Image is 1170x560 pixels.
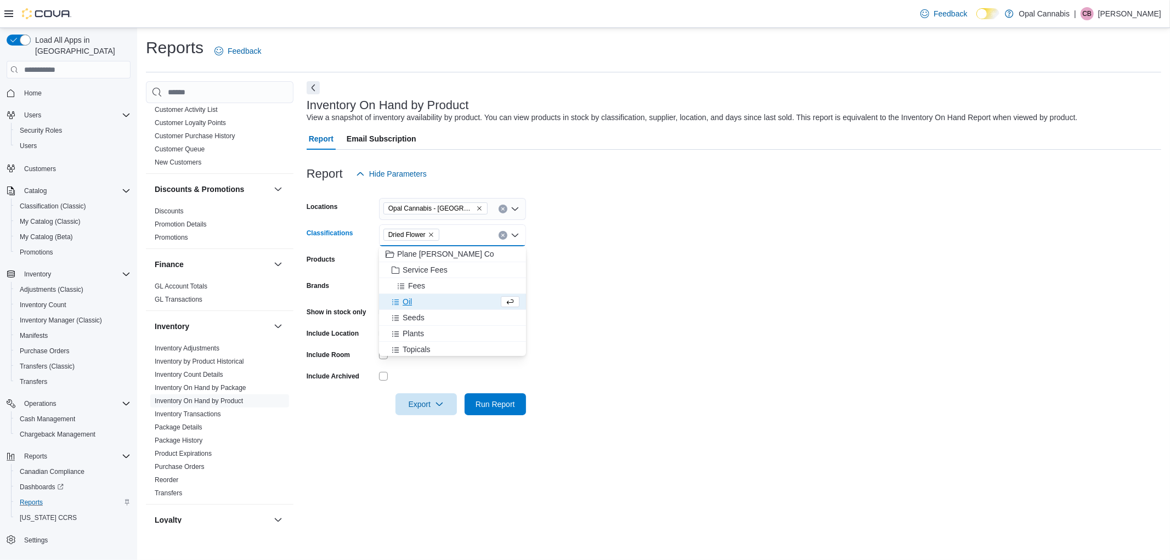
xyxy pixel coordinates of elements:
button: My Catalog (Beta) [11,229,135,245]
button: Topicals [379,342,526,358]
span: Transfers (Classic) [20,362,75,371]
p: [PERSON_NAME] [1098,7,1161,20]
button: Transfers (Classic) [11,359,135,374]
h3: Discounts & Promotions [155,184,244,195]
span: Users [24,111,41,120]
span: Export [402,393,450,415]
label: Classifications [307,229,353,237]
span: GL Transactions [155,295,202,304]
button: Remove Opal Cannabis - Langford from selection in this group [476,205,483,212]
span: Transfers [20,377,47,386]
a: Manifests [15,329,52,342]
span: Package Details [155,423,202,432]
span: Catalog [24,186,47,195]
a: Promotions [15,246,58,259]
label: Include Location [307,329,359,338]
span: Customer Activity List [155,105,218,114]
span: Package History [155,436,202,445]
a: Promotion Details [155,220,207,228]
span: Canadian Compliance [15,465,131,478]
a: Feedback [916,3,971,25]
a: Inventory Transactions [155,410,221,418]
a: Inventory Count [15,298,71,312]
a: Customer Queue [155,145,205,153]
span: My Catalog (Classic) [20,217,81,226]
h3: Inventory On Hand by Product [307,99,469,112]
span: Manifests [20,331,48,340]
button: Reports [11,495,135,510]
span: Manifests [15,329,131,342]
span: Inventory Manager (Classic) [20,316,102,325]
span: GL Account Totals [155,282,207,291]
div: Inventory [146,342,293,504]
a: Product Expirations [155,450,212,457]
button: Inventory [20,268,55,281]
button: Discounts & Promotions [155,184,269,195]
a: Chargeback Management [15,428,100,441]
a: Customer Activity List [155,106,218,114]
a: Inventory On Hand by Product [155,397,243,405]
span: Feedback [228,46,261,56]
span: Reorder [155,476,178,484]
span: My Catalog (Classic) [15,215,131,228]
button: Run Report [465,393,526,415]
span: Oil [403,296,412,307]
button: Open list of options [511,205,519,213]
span: Settings [20,533,131,547]
label: Locations [307,202,338,211]
button: Security Roles [11,123,135,138]
span: Security Roles [15,124,131,137]
a: Package History [155,437,202,444]
button: Fees [379,278,526,294]
span: Customer Loyalty Points [155,118,226,127]
span: [US_STATE] CCRS [20,513,77,522]
h1: Reports [146,37,204,59]
label: Show in stock only [307,308,366,316]
button: Users [2,108,135,123]
span: Customers [20,161,131,175]
a: Package Details [155,423,202,431]
span: Security Roles [20,126,62,135]
span: My Catalog (Beta) [15,230,131,244]
span: Chargeback Management [20,430,95,439]
span: Inventory by Product Historical [155,357,244,366]
span: Inventory On Hand by Package [155,383,246,392]
button: Finance [155,259,269,270]
button: Operations [2,396,135,411]
h3: Inventory [155,321,189,332]
a: Inventory Manager (Classic) [15,314,106,327]
span: Transfers (Classic) [15,360,131,373]
span: Opal Cannabis - Langford [383,202,488,214]
button: Transfers [11,374,135,389]
a: GL Transactions [155,296,202,303]
span: Feedback [934,8,967,19]
a: Inventory Count Details [155,371,223,378]
button: Reports [2,449,135,464]
span: Purchase Orders [20,347,70,355]
span: Inventory [24,270,51,279]
a: Inventory by Product Historical [155,358,244,365]
span: Inventory Transactions [155,410,221,418]
span: Fees [408,280,425,291]
span: Load All Apps in [GEOGRAPHIC_DATA] [31,35,131,56]
button: Clear input [499,231,507,240]
span: My Catalog (Beta) [20,233,73,241]
button: Hide Parameters [352,163,431,185]
span: Canadian Compliance [20,467,84,476]
span: Inventory Count Details [155,370,223,379]
span: Customer Queue [155,145,205,154]
a: Transfers (Classic) [15,360,79,373]
button: [US_STATE] CCRS [11,510,135,525]
p: Opal Cannabis [1019,7,1070,20]
span: Adjustments (Classic) [15,283,131,296]
a: Dashboards [15,480,68,494]
button: Canadian Compliance [11,464,135,479]
span: Customers [24,165,56,173]
button: Oil [379,294,526,310]
div: Finance [146,280,293,310]
span: Discounts [155,207,184,216]
a: Reports [15,496,47,509]
button: Close list of options [511,231,519,240]
div: View a snapshot of inventory availability by product. You can view products in stock by classific... [307,112,1078,123]
a: Transfers [155,489,182,497]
